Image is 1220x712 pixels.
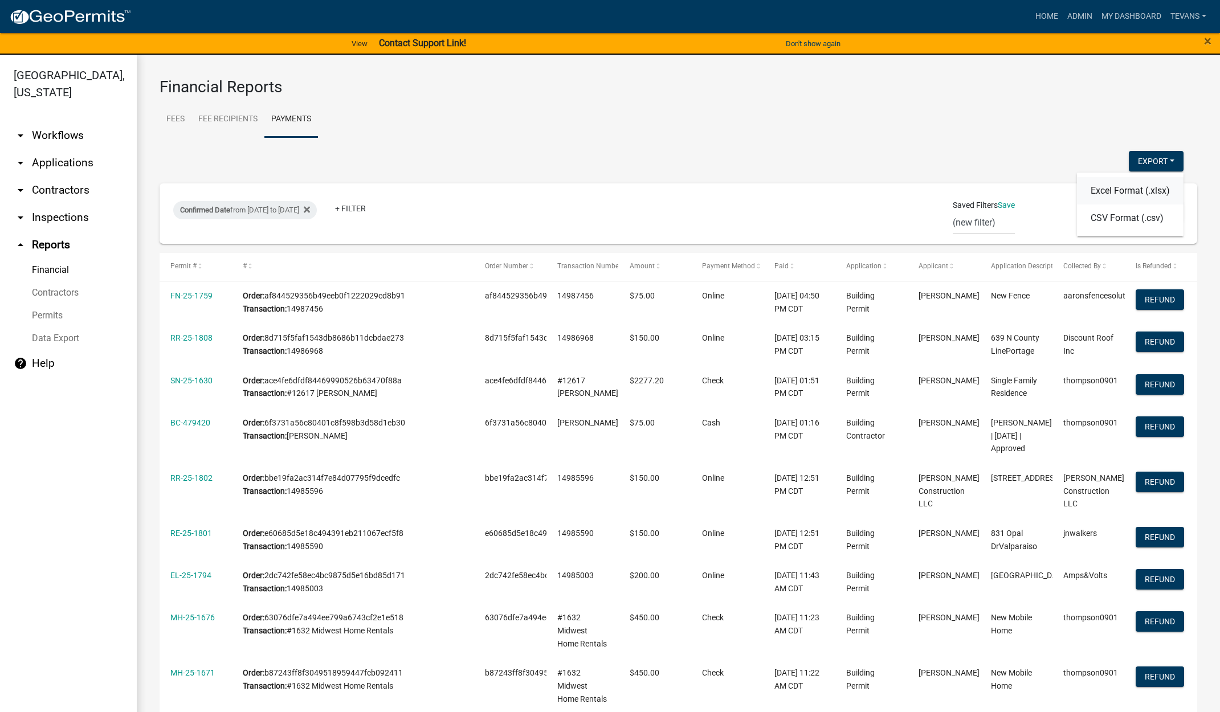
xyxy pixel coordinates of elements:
div: b87243ff8f3049518959447fcb092411 #1632 Midwest Home Rentals [243,666,463,693]
span: $75.00 [630,418,655,427]
span: Amps&Volts [1063,571,1107,580]
span: Building Permit [846,291,875,313]
button: CSV Format (.csv) [1077,204,1184,232]
span: Collected By [1063,262,1101,270]
span: Discount Roof Inc [1063,333,1113,355]
a: Save [998,200,1015,210]
div: [DATE] 11:23 AM CDT [774,611,825,637]
span: jonathan taylor [919,418,980,427]
span: Building Contractor [846,418,885,440]
span: Amount [630,262,655,270]
span: aaronsfencesolutions [1063,291,1140,300]
i: help [14,357,27,370]
datatable-header-cell: Collected By [1052,253,1125,280]
a: View [347,34,372,53]
button: Excel Format (.xlsx) [1077,177,1184,204]
span: #1632 Midwest Home Rentals [557,613,607,648]
a: FN-25-1759 [170,291,213,300]
span: e60685d5e18c494391eb211067ecf5f8 [485,529,624,538]
span: Is Refunded [1136,262,1172,270]
span: Online [702,529,724,538]
span: af844529356b49eeb0f1222029cd8b91 [485,291,626,300]
span: Permit # [170,262,197,270]
b: Transaction: [243,304,287,313]
div: [DATE] 03:15 PM CDT [774,332,825,358]
span: Mitchell Aaron [919,291,980,300]
a: RE-25-1801 [170,529,212,538]
span: New Fence [991,291,1030,300]
span: jonathan taylor | 09/16/2025 | Approved [991,418,1052,453]
datatable-header-cell: Paid [763,253,835,280]
span: Johnathan Taylor [557,418,618,427]
div: ace4fe6dfdf84469990526b63470f88a #12617 [PERSON_NAME] [243,374,463,400]
a: Home [1031,6,1063,27]
span: 160 Kinsale AveValparaiso [991,571,1068,580]
b: Order: [243,613,264,622]
button: Refund [1136,611,1184,632]
span: thompson0901 [1063,668,1118,677]
span: Monica Murray [919,668,980,677]
span: Check [702,668,724,677]
span: Building Permit [846,376,875,398]
div: 8d715f5faf1543db8686b11dcbdae273 14986968 [243,332,463,358]
datatable-header-cell: Application [835,253,908,280]
datatable-header-cell: Permit # [160,253,232,280]
span: thompson0901 [1063,376,1118,385]
datatable-header-cell: Application Description [980,253,1052,280]
span: ace4fe6dfdf84469990526b63470f88a [485,376,622,385]
b: Order: [243,376,264,385]
a: RR-25-1808 [170,333,213,342]
wm-modal-confirm: Refund Payment [1136,338,1184,347]
datatable-header-cell: Order Number [474,253,546,280]
div: af844529356b49eeb0f1222029cd8b91 14987456 [243,289,463,316]
button: Export [1129,151,1184,171]
span: #12617 Delgado [557,376,618,398]
span: Online [702,291,724,300]
wm-modal-confirm: Refund Payment [1136,673,1184,682]
span: $450.00 [630,613,659,622]
div: 2dc742fe58ec4bc9875d5e16bd85d171 14985003 [243,569,463,595]
div: [DATE] 12:51 PM CDT [774,527,825,553]
div: [DATE] 01:16 PM CDT [774,416,825,443]
a: Fees [160,101,191,138]
i: arrow_drop_down [14,183,27,197]
datatable-header-cell: Applicant [908,253,980,280]
span: jnwalkers [1063,529,1097,538]
span: Building Permit [846,333,875,355]
span: thompson0901 [1063,613,1118,622]
i: arrow_drop_down [14,156,27,170]
span: Application [846,262,882,270]
span: Building Permit [846,529,875,551]
span: Online [702,333,724,342]
wm-modal-confirm: Refund Payment [1136,380,1184,390]
span: $75.00 [630,291,655,300]
datatable-header-cell: Amount [618,253,691,280]
a: SN-25-1630 [170,376,213,385]
wm-modal-confirm: Refund Payment [1136,575,1184,584]
b: Transaction: [243,388,287,398]
a: Admin [1063,6,1097,27]
span: Paid [774,262,789,270]
wm-modal-confirm: Refund Payment [1136,533,1184,542]
span: Goodwin Construction LLC [919,473,980,509]
wm-modal-confirm: Refund Payment [1136,618,1184,627]
span: Application Description [991,262,1063,270]
span: Applicant [919,262,948,270]
span: Transaction Number [557,262,621,270]
button: Close [1204,34,1211,48]
button: Refund [1136,472,1184,492]
b: Transaction: [243,346,287,355]
div: [DATE] 12:51 PM CDT [774,472,825,498]
span: 14987456 [557,291,594,300]
b: Order: [243,291,264,300]
span: 14985590 [557,529,594,538]
datatable-header-cell: Payment Method [691,253,763,280]
span: New Mobile Home [991,613,1032,635]
b: Order: [243,571,264,580]
span: $2277.20 [630,376,664,385]
a: Payments [264,101,318,138]
span: bbe19fa2ac314f7e84d07795f9dcedfc [485,473,621,482]
a: tevans [1166,6,1211,27]
span: 63076dfe7a494ee799a6743cf2e1e518 [485,613,624,622]
button: Refund [1136,666,1184,687]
